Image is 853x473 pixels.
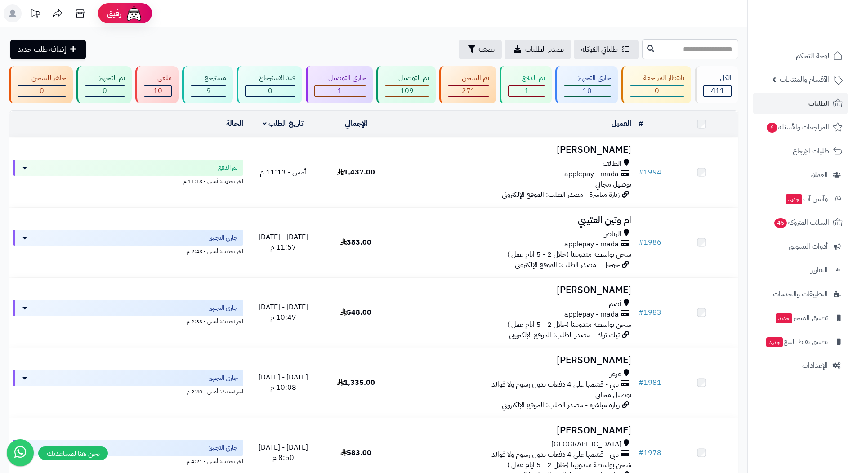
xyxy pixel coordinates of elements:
a: #1994 [639,167,661,178]
span: # [639,167,643,178]
span: تيك توك - مصدر الطلب: الموقع الإلكتروني [509,330,620,340]
a: العملاء [753,164,848,186]
div: الكل [703,73,732,83]
span: التقارير [811,264,828,277]
span: توصيل مجاني [595,179,631,190]
a: جاري التجهيز 10 [554,66,620,103]
a: تصدير الطلبات [505,40,571,59]
span: [GEOGRAPHIC_DATA] [551,439,621,450]
a: تطبيق نقاط البيعجديد [753,331,848,353]
span: [DATE] - [DATE] 10:08 م [259,372,308,393]
div: قيد الاسترجاع [245,73,295,83]
a: جاهز للشحن 0 [7,66,75,103]
a: ملغي 10 [134,66,181,103]
span: التطبيقات والخدمات [773,288,828,300]
span: العملاء [810,169,828,181]
div: 271 [448,86,489,96]
a: لوحة التحكم [753,45,848,67]
a: إضافة طلب جديد [10,40,86,59]
a: التقارير [753,259,848,281]
div: 0 [18,86,66,96]
a: تطبيق المتجرجديد [753,307,848,329]
a: قيد الاسترجاع 0 [235,66,304,103]
span: توصيل مجاني [595,389,631,400]
h3: [PERSON_NAME] [396,355,631,366]
span: الرياض [603,229,621,239]
a: أدوات التسويق [753,236,848,257]
a: بانتظار المراجعة 0 [620,66,693,103]
span: 548.00 [340,307,371,318]
a: #1978 [639,447,661,458]
span: إضافة طلب جديد [18,44,66,55]
a: جاري التوصيل 1 [304,66,375,103]
a: وآتس آبجديد [753,188,848,210]
span: جاري التجهيز [209,443,238,452]
span: جوجل - مصدر الطلب: الموقع الإلكتروني [515,259,620,270]
span: طلباتي المُوكلة [581,44,618,55]
div: تم التجهيز [85,73,125,83]
span: applepay - mada [564,239,619,250]
span: تصدير الطلبات [525,44,564,55]
div: ملغي [144,73,172,83]
div: تم الشحن [448,73,489,83]
span: 10 [153,85,162,96]
span: لوحة التحكم [796,49,829,62]
span: 0 [655,85,659,96]
div: 0 [630,86,684,96]
span: تم الدفع [218,163,238,172]
h3: [PERSON_NAME] [396,285,631,295]
a: السلات المتروكة45 [753,212,848,233]
button: تصفية [459,40,502,59]
span: # [639,307,643,318]
div: 0 [85,86,125,96]
div: 1 [509,86,545,96]
span: رفيق [107,8,121,19]
img: ai-face.png [125,4,143,22]
span: جاري التجهيز [209,233,238,242]
div: جاري التجهيز [564,73,611,83]
span: شحن بواسطة مندوبينا (خلال 2 - 5 ايام عمل ) [507,319,631,330]
span: 109 [400,85,414,96]
a: تم الدفع 1 [498,66,554,103]
a: # [639,118,643,129]
span: 6 [767,123,777,133]
a: المراجعات والأسئلة6 [753,116,848,138]
span: [DATE] - [DATE] 10:47 م [259,302,308,323]
span: الطائف [603,159,621,169]
a: #1981 [639,377,661,388]
span: تابي - قسّمها على 4 دفعات بدون رسوم ولا فوائد [491,450,619,460]
span: وآتس آب [785,192,828,205]
span: أضم [609,299,621,309]
span: شحن بواسطة مندوبينا (خلال 2 - 5 ايام عمل ) [507,460,631,470]
span: جديد [786,194,802,204]
span: جديد [766,337,783,347]
span: 1 [524,85,529,96]
span: شحن بواسطة مندوبينا (خلال 2 - 5 ايام عمل ) [507,249,631,260]
div: تم الدفع [508,73,545,83]
div: اخر تحديث: أمس - 4:21 م [13,456,243,465]
span: applepay - mada [564,169,619,179]
span: 1,335.00 [337,377,375,388]
span: 271 [462,85,475,96]
a: تم الشحن 271 [438,66,498,103]
a: مسترجع 9 [180,66,235,103]
h3: ام وتين العتيبي [396,215,631,225]
a: تاريخ الطلب [263,118,304,129]
span: زيارة مباشرة - مصدر الطلب: الموقع الإلكتروني [502,400,620,411]
span: عرعر [610,369,621,379]
h3: [PERSON_NAME] [396,425,631,436]
span: الإعدادات [802,359,828,372]
a: الطلبات [753,93,848,114]
span: 1 [338,85,342,96]
div: 109 [385,86,429,96]
span: # [639,237,643,248]
div: 10 [564,86,611,96]
div: مسترجع [191,73,226,83]
a: تم التجهيز 0 [75,66,134,103]
a: العميل [612,118,631,129]
a: #1983 [639,307,661,318]
span: الطلبات [808,97,829,110]
div: 1 [315,86,366,96]
span: المراجعات والأسئلة [766,121,829,134]
span: طلبات الإرجاع [793,145,829,157]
